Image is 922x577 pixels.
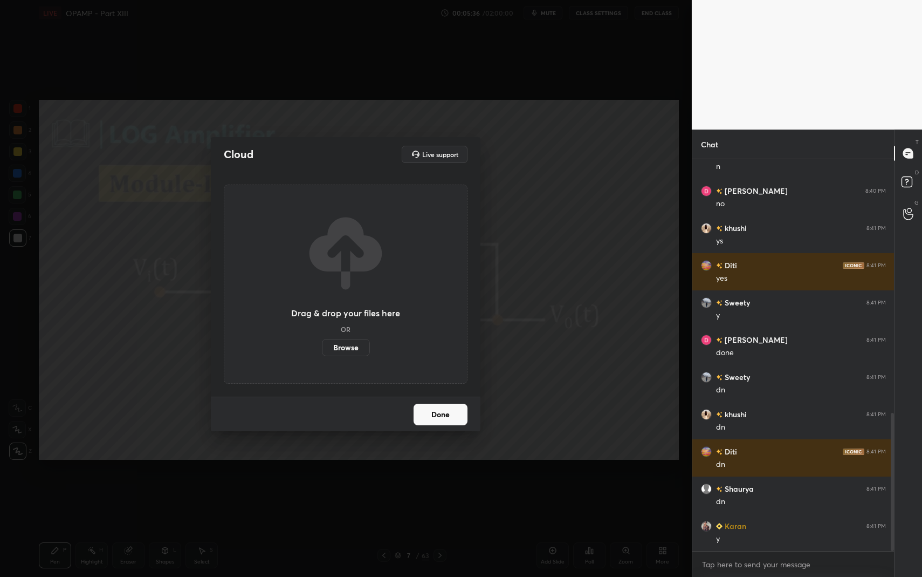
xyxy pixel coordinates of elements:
[716,523,723,530] img: Learner_Badge_beginner_1_8b307cf2a0.svg
[716,450,723,456] img: no-rating-badge.077c3623.svg
[723,334,788,345] h6: [PERSON_NAME]
[716,459,886,470] div: dn
[716,226,723,232] img: no-rating-badge.077c3623.svg
[723,371,750,383] h6: Sweety
[716,534,886,545] div: y
[723,222,747,234] h6: khushi
[866,523,886,530] div: 8:41 PM
[701,297,712,308] img: 98f27a400be7445eb1f821b605354d7b.jpg
[422,151,458,158] h5: Live support
[716,385,886,396] div: dn
[866,225,886,232] div: 8:41 PM
[843,262,864,269] img: iconic-dark.1390631f.png
[723,520,746,532] h6: Karan
[723,260,737,271] h6: Diti
[716,310,886,321] div: y
[716,301,723,307] img: no-rating-badge.077c3623.svg
[843,449,864,455] img: iconic-dark.1390631f.png
[865,188,886,194] div: 8:40 PM
[341,326,350,332] h5: OR
[716,348,886,358] div: done
[723,297,750,308] h6: Sweety
[291,309,400,317] h3: Drag & drop your files here
[866,262,886,269] div: 8:41 PM
[701,186,712,196] img: 3
[716,236,886,247] div: ys
[224,147,253,161] h2: Cloud
[701,335,712,345] img: 3
[701,484,712,494] img: default.png
[866,337,886,343] div: 8:41 PM
[692,130,727,159] p: Chat
[716,422,886,433] div: dn
[866,374,886,381] div: 8:41 PM
[723,185,788,196] h6: [PERSON_NAME]
[723,446,737,457] h6: Diti
[866,300,886,306] div: 8:41 PM
[866,449,886,455] div: 8:41 PM
[716,497,886,507] div: dn
[701,372,712,383] img: 98f27a400be7445eb1f821b605354d7b.jpg
[916,138,919,146] p: T
[716,487,723,493] img: no-rating-badge.077c3623.svg
[915,168,919,177] p: D
[716,189,723,195] img: no-rating-badge.077c3623.svg
[716,338,723,344] img: no-rating-badge.077c3623.svg
[914,199,919,207] p: G
[716,273,886,284] div: yes
[723,483,754,494] h6: Shaurya
[716,199,886,209] div: no
[716,263,723,269] img: no-rating-badge.077c3623.svg
[701,260,712,271] img: AEdFTp7hmagYNN3IWuiYzYUKiDJCJdAxhpYb1n3_MOeC=s96-c
[716,412,723,418] img: no-rating-badge.077c3623.svg
[701,223,712,234] img: f5c56b14ffc64a2ebb77e579b98f1e32.jpg
[701,521,712,532] img: fec520b3476e4e82b9805c71054fecfe.jpg
[692,159,895,551] div: grid
[866,411,886,418] div: 8:41 PM
[866,486,886,492] div: 8:41 PM
[701,446,712,457] img: AEdFTp7hmagYNN3IWuiYzYUKiDJCJdAxhpYb1n3_MOeC=s96-c
[716,161,886,172] div: n
[723,409,747,420] h6: khushi
[701,409,712,420] img: f5c56b14ffc64a2ebb77e579b98f1e32.jpg
[716,375,723,381] img: no-rating-badge.077c3623.svg
[414,404,467,425] button: Done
